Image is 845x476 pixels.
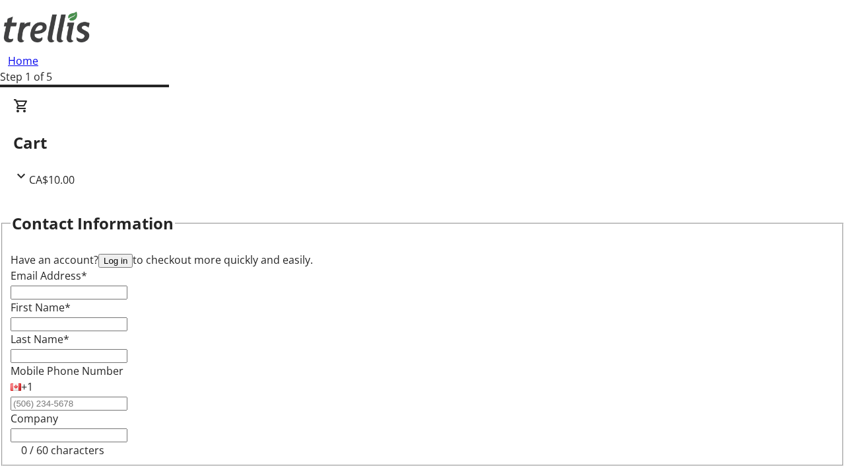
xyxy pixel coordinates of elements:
div: CartCA$10.00 [13,98,832,188]
h2: Contact Information [12,212,174,235]
tr-character-limit: 0 / 60 characters [21,443,104,457]
button: Log in [98,254,133,268]
span: CA$10.00 [29,173,75,187]
label: Mobile Phone Number [11,364,123,378]
label: Last Name* [11,332,69,346]
input: (506) 234-5678 [11,397,127,411]
label: Company [11,411,58,426]
label: Email Address* [11,268,87,283]
div: Have an account? to checkout more quickly and easily. [11,252,834,268]
label: First Name* [11,300,71,315]
h2: Cart [13,131,832,155]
